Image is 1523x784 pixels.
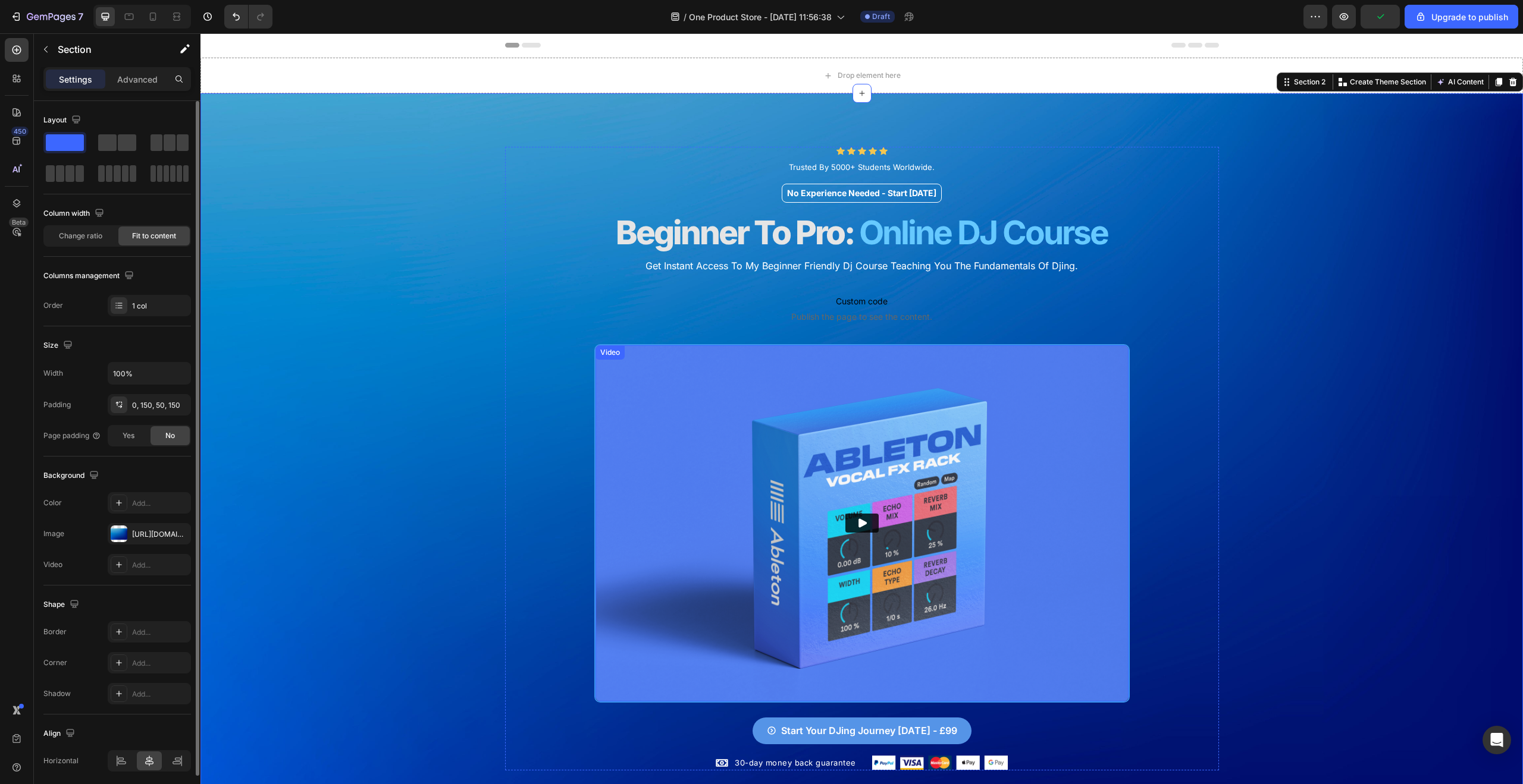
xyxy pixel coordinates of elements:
[395,312,928,667] img: Alt image
[5,5,89,29] button: 7
[123,430,134,441] span: Yes
[1405,5,1518,29] button: Upgrade to publish
[165,430,175,441] span: No
[534,724,656,736] p: 30-day money back guarantee
[117,73,158,86] p: Advanced
[588,129,734,138] span: Trusted By 5000+ Students Worldwide.
[132,627,188,638] div: Add...
[445,226,878,238] span: get instant access to my beginner friendly dj course teaching you the fundamentals of djing.
[9,218,29,227] div: Beta
[43,399,71,410] div: Padding
[43,112,83,128] div: Layout
[43,528,64,539] div: Image
[397,314,422,325] div: Video
[59,231,102,241] span: Change ratio
[43,726,77,742] div: Align
[43,626,67,637] div: Border
[43,468,101,484] div: Background
[132,658,188,669] div: Add...
[43,559,62,570] div: Video
[552,684,771,711] button: <p>Start Your DJing Journey Today - £99</p>
[132,400,188,411] div: 0, 150, 50, 150
[1091,43,1127,54] div: Section 2
[132,560,188,571] div: Add...
[645,480,678,499] button: Play
[1233,42,1286,56] button: AI Content
[43,597,82,613] div: Shape
[43,300,63,311] div: Order
[637,37,700,47] div: Drop element here
[305,261,1019,275] span: Custom code
[11,127,29,136] div: 450
[132,498,188,509] div: Add...
[672,722,807,736] img: 495611768014373769-47762bdc-c92b-46d1-973d-50401e2847fe.png
[132,301,188,311] div: 1 col
[224,5,272,29] div: Undo/Redo
[872,11,890,22] span: Draft
[132,689,188,700] div: Add...
[43,368,63,379] div: Width
[43,657,67,668] div: Corner
[43,338,75,354] div: Size
[43,206,106,222] div: Column width
[43,430,101,441] div: Page padding
[1149,43,1226,54] p: Create Theme Section
[59,73,92,86] p: Settings
[78,10,83,24] p: 7
[689,11,832,23] span: One Product Store - [DATE] 11:56:38
[305,278,1019,289] span: Publish the page to see the content.
[415,180,653,219] span: Beginner To Pro:
[1415,11,1508,23] div: Upgrade to publish
[43,755,79,766] div: Horizontal
[108,363,190,384] input: Auto
[581,691,757,704] p: Start Your DJing Journey [DATE] - £99
[43,268,136,284] div: Columns management
[132,231,176,241] span: Fit to content
[684,11,687,23] span: /
[659,180,907,219] strong: Online DJ Course
[58,42,155,56] p: Section
[1483,726,1511,754] div: Open Intercom Messenger
[132,529,188,540] div: [URL][DOMAIN_NAME]
[581,150,741,169] h2: No Experience Needed - Start [DATE]
[43,688,71,699] div: Shadow
[200,33,1523,784] iframe: Design area
[43,498,62,508] div: Color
